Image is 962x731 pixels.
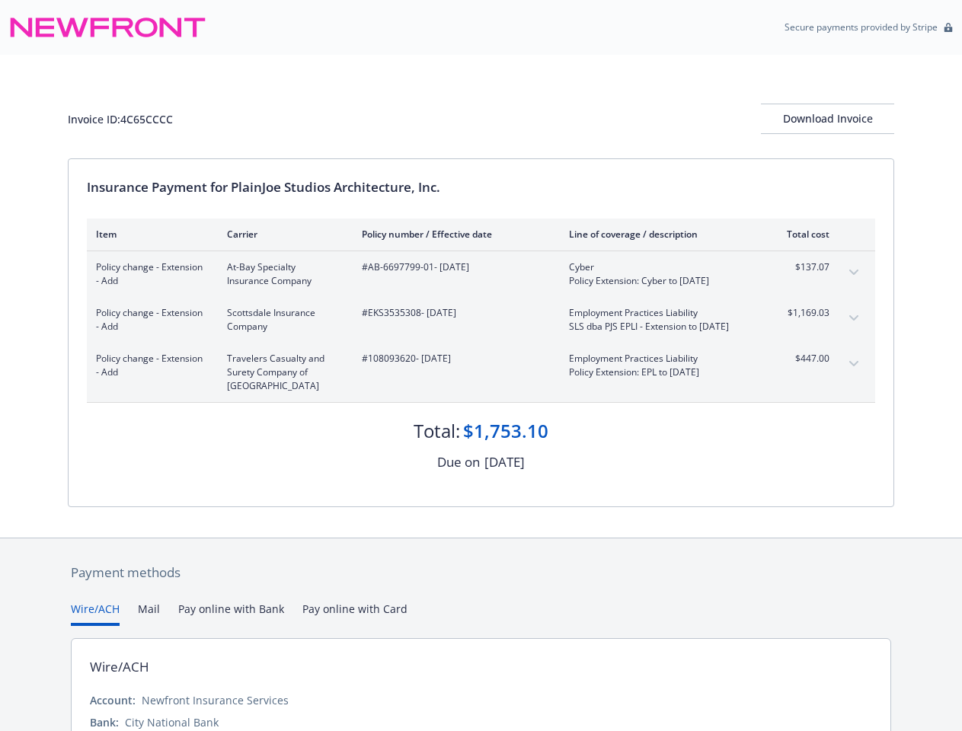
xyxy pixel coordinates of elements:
div: Item [96,228,203,241]
div: Insurance Payment for PlainJoe Studios Architecture, Inc. [87,177,875,197]
span: At-Bay Specialty Insurance Company [227,260,337,288]
div: Total: [414,418,460,444]
div: Newfront Insurance Services [142,692,289,708]
div: Download Invoice [761,104,894,133]
span: Cyber [569,260,748,274]
span: Scottsdale Insurance Company [227,306,337,334]
span: CyberPolicy Extension: Cyber to [DATE] [569,260,748,288]
div: Carrier [227,228,337,241]
div: Policy change - Extension - AddAt-Bay Specialty Insurance Company#AB-6697799-01- [DATE]CyberPolic... [87,251,875,297]
span: Policy change - Extension - Add [96,260,203,288]
div: Wire/ACH [90,657,149,677]
div: Payment methods [71,563,891,583]
div: Due on [437,452,480,472]
span: #EKS3535308 - [DATE] [362,306,545,320]
button: expand content [842,352,866,376]
div: Line of coverage / description [569,228,748,241]
span: Employment Practices Liability [569,352,748,365]
div: $1,753.10 [463,418,548,444]
span: Travelers Casualty and Surety Company of [GEOGRAPHIC_DATA] [227,352,337,393]
span: Policy Extension: Cyber to [DATE] [569,274,748,288]
span: SLS dba PJS EPLI - Extension to [DATE] [569,320,748,334]
button: Wire/ACH [71,601,120,626]
button: expand content [842,306,866,330]
div: Account: [90,692,136,708]
button: Pay online with Bank [178,601,284,626]
button: Pay online with Card [302,601,407,626]
div: Invoice ID: 4C65CCCC [68,111,173,127]
span: Policy change - Extension - Add [96,352,203,379]
span: $137.07 [772,260,829,274]
span: Employment Practices Liability [569,306,748,320]
span: Employment Practices LiabilityPolicy Extension: EPL to [DATE] [569,352,748,379]
button: Mail [138,601,160,626]
div: Policy change - Extension - AddScottsdale Insurance Company#EKS3535308- [DATE]Employment Practice... [87,297,875,343]
span: #108093620 - [DATE] [362,352,545,365]
p: Secure payments provided by Stripe [785,21,938,34]
div: Bank: [90,714,119,730]
span: $1,169.03 [772,306,829,320]
div: Total cost [772,228,829,241]
span: Policy Extension: EPL to [DATE] [569,365,748,379]
span: Employment Practices LiabilitySLS dba PJS EPLI - Extension to [DATE] [569,306,748,334]
div: Policy change - Extension - AddTravelers Casualty and Surety Company of [GEOGRAPHIC_DATA]#1080936... [87,343,875,402]
button: Download Invoice [761,104,894,134]
button: expand content [842,260,866,285]
div: City National Bank [125,714,219,730]
div: [DATE] [484,452,525,472]
span: $447.00 [772,352,829,365]
span: Policy change - Extension - Add [96,306,203,334]
span: #AB-6697799-01 - [DATE] [362,260,545,274]
div: Policy number / Effective date [362,228,545,241]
